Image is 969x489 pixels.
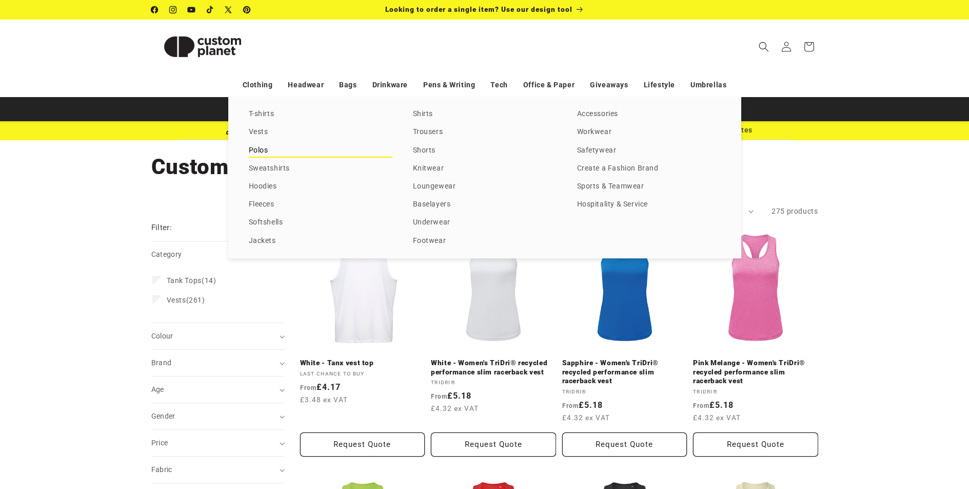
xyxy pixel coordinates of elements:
a: White - Women's TriDri® recycled performance slim racerback vest [431,359,556,377]
span: Age [151,385,164,393]
a: Knitwear [413,162,557,176]
span: (14) [167,276,216,285]
a: Loungewear [413,180,557,194]
a: Create a Fashion Brand [577,162,721,176]
span: Colour [151,332,173,340]
a: T-shirts [249,107,392,121]
a: Custom Planet [147,20,258,73]
a: Hoodies [249,180,392,194]
a: Pink Melange - Women's TriDri® recycled performance slim racerback vest [693,359,818,386]
summary: Gender (0 selected) [151,403,285,429]
summary: Age (0 selected) [151,377,285,403]
a: Bags [339,76,357,94]
a: Drinkware [372,76,408,94]
a: Headwear [288,76,324,94]
summary: Fabric (0 selected) [151,457,285,483]
img: Custom Planet [151,24,254,70]
a: Lifestyle [644,76,675,94]
a: Safetywear [577,144,721,158]
a: Trousers [413,125,557,139]
a: Sweatshirts [249,162,392,176]
summary: Colour (0 selected) [151,323,285,349]
a: Workwear [577,125,721,139]
a: Footwear [413,234,557,248]
summary: Brand (0 selected) [151,350,285,376]
a: Vests [249,125,392,139]
button: Request Quote [693,432,818,457]
span: Gender [151,412,175,420]
span: Tank Tops [167,276,202,285]
button: Request Quote [431,432,556,457]
a: Shorts [413,144,557,158]
a: Jackets [249,234,392,248]
a: Softshells [249,216,392,230]
a: Giveaways [590,76,628,94]
summary: Search [753,35,775,58]
span: (261) [167,295,205,305]
a: Sapphire - Women's TriDri® recycled performance slim racerback vest [562,359,687,386]
a: Clothing [243,76,273,94]
a: Shirts [413,107,557,121]
span: Price [151,439,168,447]
iframe: Chat Widget [793,378,969,489]
button: Request Quote [300,432,425,457]
a: Baselayers [413,198,557,212]
a: Office & Paper [523,76,575,94]
a: White - Tanx vest top [300,359,425,368]
summary: Price [151,430,285,456]
span: Looking to order a single item? Use our design tool [385,5,572,13]
a: Accessories [577,107,721,121]
a: Underwear [413,216,557,230]
a: Polos [249,144,392,158]
a: Hospitality & Service [577,198,721,212]
span: Vests [167,296,186,304]
a: Pens & Writing [423,76,475,94]
span: Fabric [151,465,172,474]
a: Sports & Teamwear [577,180,721,194]
a: Fleeces [249,198,392,212]
a: Tech [490,76,507,94]
button: Request Quote [562,432,687,457]
span: Brand [151,359,172,367]
a: Umbrellas [690,76,726,94]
